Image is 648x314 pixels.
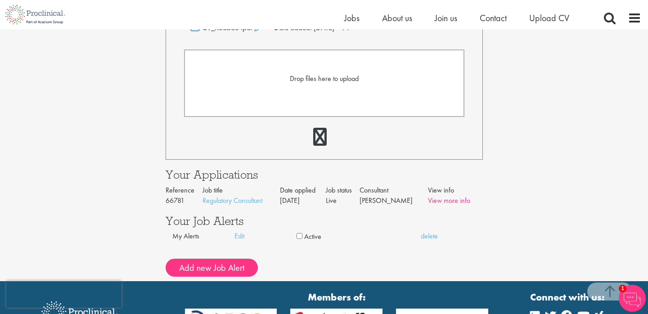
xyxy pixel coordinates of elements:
a: Upload CV [529,12,569,24]
a: Jobs [344,12,360,24]
a: Edit [234,231,297,242]
div: My Alerts [172,231,234,242]
th: Date applied [280,185,326,196]
a: Regulatory Consultant [202,196,262,205]
button: Add new Job Alert [166,259,258,277]
a: delete [421,231,483,242]
a: View more info [428,196,470,205]
td: [DATE] [280,196,326,206]
span: 1 [619,285,626,292]
td: 66781 [166,196,203,206]
strong: Members of: [185,290,489,304]
h3: Your Applications [166,169,483,180]
span: Drop files here to upload [290,74,359,83]
td: Live [326,196,360,206]
th: Consultant [360,185,428,196]
label: Active [304,232,321,242]
h3: Your Job Alerts [166,215,483,227]
th: Reference [166,185,203,196]
th: Job title [202,185,280,196]
strong: Connect with us: [530,290,607,304]
a: About us [382,12,412,24]
img: Chatbot [619,285,646,312]
td: [PERSON_NAME] [360,196,428,206]
a: Contact [480,12,507,24]
a: Join us [435,12,457,24]
iframe: reCAPTCHA [6,281,121,308]
th: View info [428,185,482,196]
th: Job status [326,185,360,196]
